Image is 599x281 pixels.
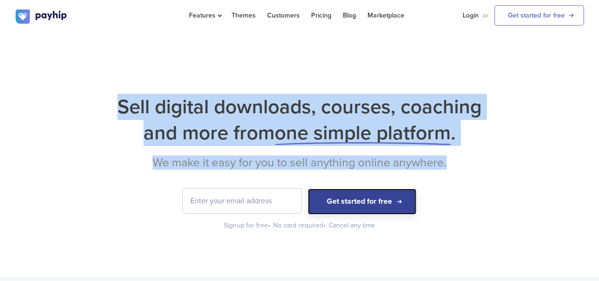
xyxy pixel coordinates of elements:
button: Get started for free [308,189,416,215]
h2: We make it easy for you to sell anything online anywhere. [16,155,584,170]
input: Enter your email address [183,189,301,213]
span: one simple platform [275,121,451,145]
div: Cancel any time [329,221,375,230]
div: No card required [273,221,327,230]
img: logo.svg [16,9,68,24]
h1: Sell digital downloads, courses, coaching and more from [16,94,584,146]
span: . [451,121,456,145]
span: • [323,221,326,229]
a: Get started for free [494,5,584,26]
div: Signup for free [224,221,271,230]
span: • [268,221,270,229]
span: Features [189,11,220,19]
